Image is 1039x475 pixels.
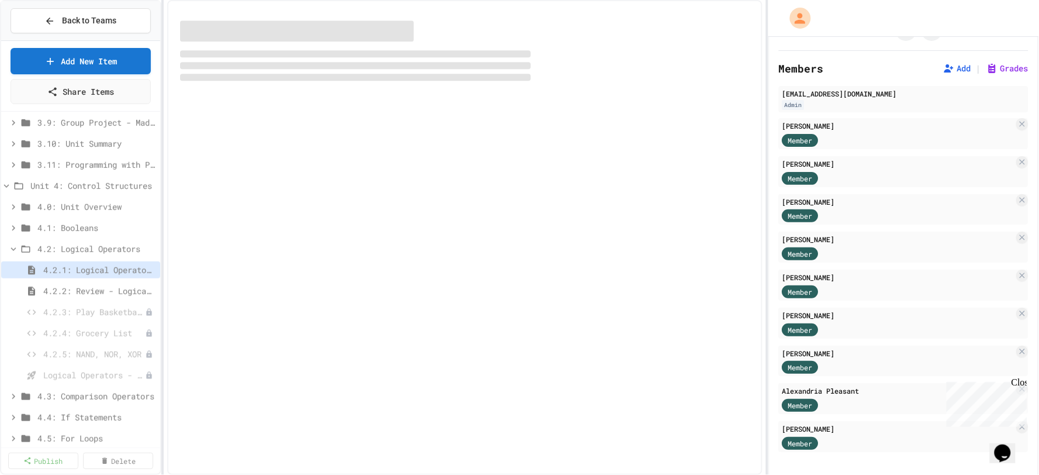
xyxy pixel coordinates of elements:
[782,348,1014,359] div: [PERSON_NAME]
[778,5,814,32] div: My Account
[37,201,156,213] span: 4.0: Unit Overview
[782,88,1025,99] div: [EMAIL_ADDRESS][DOMAIN_NAME]
[8,453,78,469] a: Publish
[942,377,1027,427] iframe: chat widget
[37,243,156,255] span: 4.2: Logical Operators
[11,8,151,33] button: Back to Teams
[782,310,1014,321] div: [PERSON_NAME]
[145,329,153,338] div: Unpublished
[788,438,813,449] span: Member
[782,159,1014,169] div: [PERSON_NAME]
[37,222,156,234] span: 4.1: Booleans
[788,325,813,335] span: Member
[990,428,1027,463] iframe: chat widget
[145,350,153,359] div: Unpublished
[782,197,1014,207] div: [PERSON_NAME]
[5,5,81,74] div: Chat with us now!Close
[37,159,156,171] span: 3.11: Programming with Python Exam
[145,371,153,380] div: Unpublished
[43,348,145,360] span: 4.2.5: NAND, NOR, XOR
[11,48,151,74] a: Add New Item
[37,411,156,424] span: 4.4: If Statements
[986,63,1028,74] button: Grades
[788,249,813,259] span: Member
[782,234,1014,245] div: [PERSON_NAME]
[782,424,1014,434] div: [PERSON_NAME]
[43,264,156,276] span: 4.2.1: Logical Operators
[62,15,116,27] span: Back to Teams
[788,362,813,373] span: Member
[782,100,805,110] div: Admin
[43,327,145,339] span: 4.2.4: Grocery List
[43,285,156,297] span: 4.2.2: Review - Logical Operators
[43,306,145,318] span: 4.2.3: Play Basketball
[943,63,971,74] button: Add
[788,400,813,411] span: Member
[37,432,156,445] span: 4.5: For Loops
[788,211,813,221] span: Member
[782,272,1014,283] div: [PERSON_NAME]
[11,79,151,104] a: Share Items
[788,287,813,297] span: Member
[976,61,982,75] span: |
[782,121,1014,131] div: [PERSON_NAME]
[788,173,813,184] span: Member
[37,137,156,150] span: 3.10: Unit Summary
[83,453,153,469] a: Delete
[145,308,153,316] div: Unpublished
[37,390,156,402] span: 4.3: Comparison Operators
[37,116,156,129] span: 3.9: Group Project - Mad Libs
[779,60,824,77] h2: Members
[788,135,813,146] span: Member
[782,385,1014,396] div: Alexandria Pleasant
[30,180,156,192] span: Unit 4: Control Structures
[43,369,145,381] span: Logical Operators - Quiz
